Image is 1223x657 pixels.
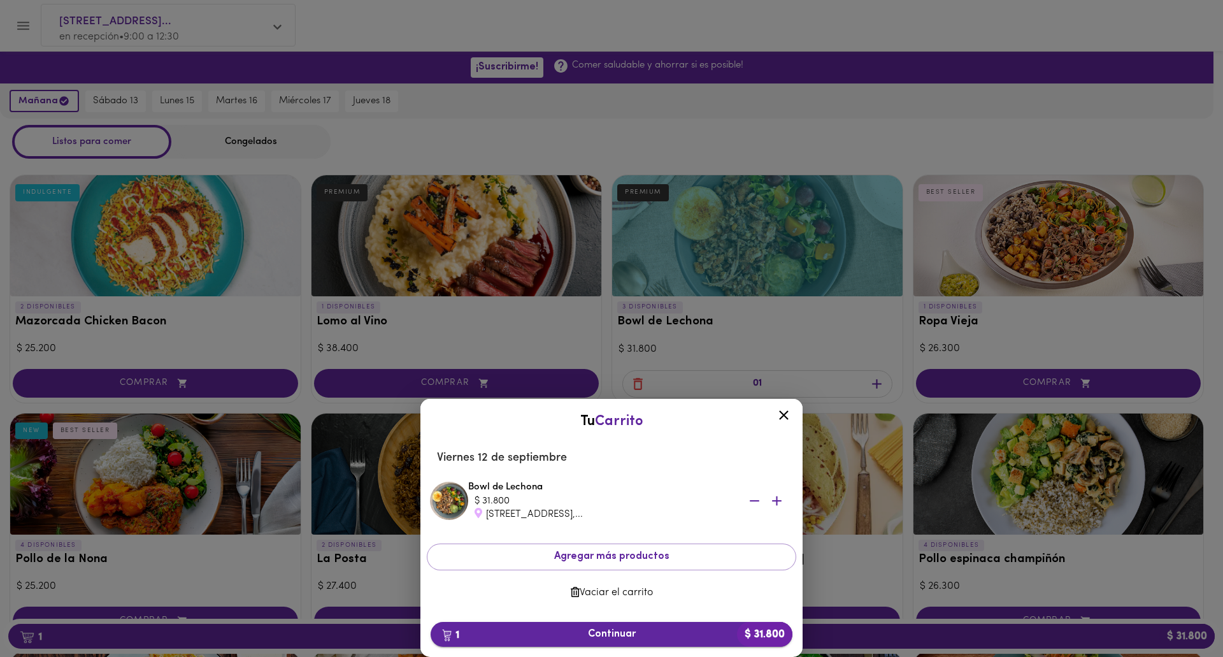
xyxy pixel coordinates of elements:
b: $ 31.800 [737,622,792,647]
div: Bowl de Lechona [468,480,793,521]
span: Vaciar el carrito [437,587,786,599]
iframe: Messagebird Livechat Widget [1149,583,1210,644]
div: [STREET_ADDRESS],... [475,508,729,521]
div: $ 31.800 [475,495,729,508]
button: Vaciar el carrito [427,581,796,605]
span: Agregar más productos [438,551,785,563]
img: Bowl de Lechona [430,482,468,520]
span: Carrito [595,414,643,429]
b: 1 [434,626,467,643]
div: Tu [433,412,790,431]
li: Viernes 12 de septiembre [427,443,796,473]
button: Agregar más productos [427,544,796,570]
button: 1Continuar$ 31.800 [431,622,792,647]
img: cart.png [442,629,452,642]
span: Continuar [441,628,782,640]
